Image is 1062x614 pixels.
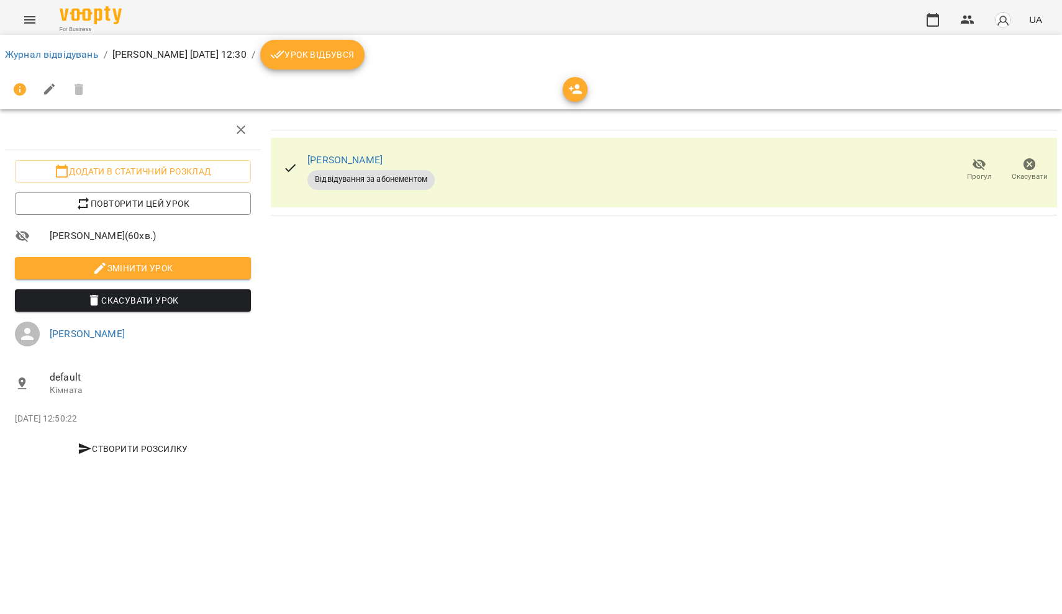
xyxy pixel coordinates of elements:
button: Скасувати [1004,153,1055,187]
button: UA [1024,8,1047,31]
span: For Business [60,25,122,34]
a: [PERSON_NAME] [50,328,125,340]
button: Menu [15,5,45,35]
button: Змінити урок [15,257,251,279]
span: Додати в статичний розклад [25,164,241,179]
span: Скасувати [1012,171,1048,182]
img: avatar_s.png [994,11,1012,29]
nav: breadcrumb [5,40,1057,70]
span: Створити розсилку [20,441,246,456]
button: Створити розсилку [15,438,251,460]
span: Повторити цей урок [25,196,241,211]
span: Прогул [967,171,992,182]
p: [PERSON_NAME] [DATE] 12:30 [112,47,247,62]
button: Додати в статичний розклад [15,160,251,183]
button: Прогул [954,153,1004,187]
span: Змінити урок [25,261,241,276]
button: Повторити цей урок [15,192,251,215]
a: [PERSON_NAME] [307,154,383,166]
span: UA [1029,13,1042,26]
span: [PERSON_NAME] ( 60 хв. ) [50,228,251,243]
span: default [50,370,251,385]
button: Скасувати Урок [15,289,251,312]
li: / [252,47,255,62]
span: Скасувати Урок [25,293,241,308]
p: [DATE] 12:50:22 [15,413,251,425]
img: Voopty Logo [60,6,122,24]
p: Кімната [50,384,251,397]
span: Відвідування за абонементом [307,174,435,185]
li: / [104,47,107,62]
button: Урок відбувся [260,40,365,70]
a: Журнал відвідувань [5,48,99,60]
span: Урок відбувся [270,47,355,62]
